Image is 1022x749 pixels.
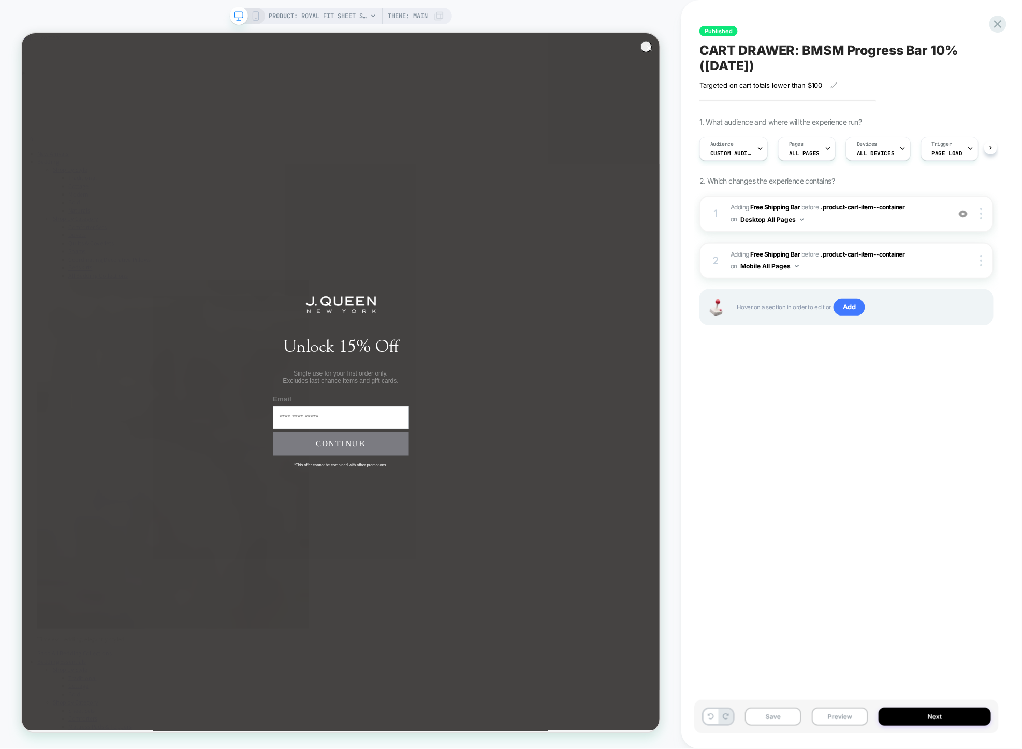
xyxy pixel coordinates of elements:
span: Published [699,26,738,36]
label: Email [335,483,516,497]
button: Save [745,708,801,726]
button: Next [879,708,991,726]
img: close [981,255,983,266]
span: Trigger [932,141,952,148]
span: Targeted on cart totals lower than $100 [699,81,823,89]
span: Single use for your first order only. [362,450,488,458]
img: crossed eye [959,209,968,218]
span: Adding [731,250,800,258]
button: Mobile All Pages [740,260,799,273]
span: *This offer cannot be combined with other promotions. [363,573,487,578]
img: Joystick [706,299,726,316]
span: .product-cart-item--container [821,203,904,211]
span: Unlock 15% Off [348,405,502,431]
span: Devices [857,141,877,148]
span: Adding [731,203,800,211]
span: ALL PAGES [789,149,820,157]
span: PRODUCT: Royal Fit Sheet Set [300tc cotton] [269,8,368,24]
span: Hover on a section in order to edit or [737,299,982,316]
span: on [731,261,737,272]
button: Close dialog [825,10,840,26]
span: Add [834,299,865,316]
span: Page Load [932,149,962,157]
img: close [981,208,983,219]
div: 2 [711,251,721,270]
img: down arrow [800,218,804,221]
div: 1 [711,204,721,223]
span: Theme: MAIN [388,8,428,24]
span: BEFORE [801,250,819,258]
span: on [731,214,737,225]
img: down arrow [795,265,799,267]
span: 1. What audience and where will the experience run? [699,117,862,126]
span: CART DRAWER: BMSM Progress Bar 10% ([DATE]) [699,42,994,73]
span: Pages [789,141,804,148]
span: Custom Audience [710,149,752,157]
button: CONTINUE [335,532,516,563]
span: Audience [710,141,734,148]
span: 2. Which changes the experience contains? [699,176,835,185]
span: Excludes last chance items and gift cards. [348,459,503,468]
span: .product-cart-item--container [821,250,904,258]
button: Desktop All Pages [740,213,804,226]
b: Free Shipping Bar [751,250,800,258]
b: Free Shipping Bar [751,203,800,211]
span: BEFORE [801,203,819,211]
img: Shopping cart [379,351,472,374]
span: ALL DEVICES [857,149,894,157]
button: Preview [812,708,868,726]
